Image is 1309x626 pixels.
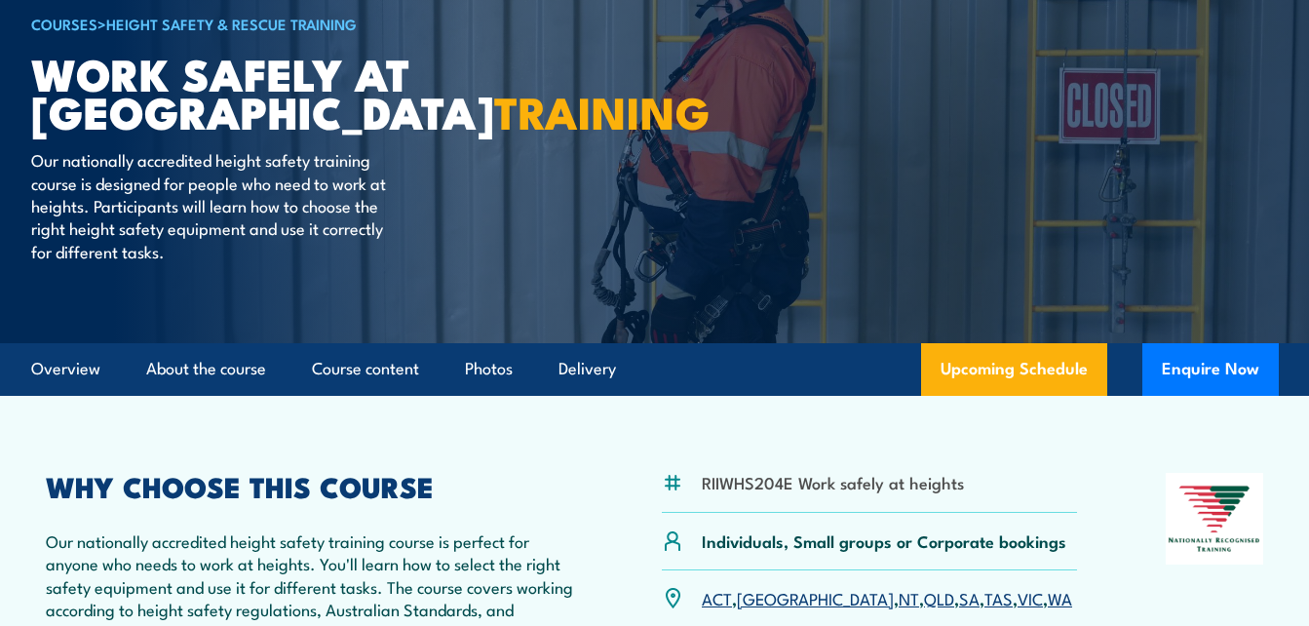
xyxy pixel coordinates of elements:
[46,473,574,498] h2: WHY CHOOSE THIS COURSE
[1018,586,1043,609] a: VIC
[959,586,980,609] a: SA
[146,343,266,395] a: About the course
[106,13,357,34] a: Height Safety & Rescue Training
[31,343,100,395] a: Overview
[702,529,1066,552] p: Individuals, Small groups or Corporate bookings
[702,471,964,493] li: RIIWHS204E Work safely at heights
[899,586,919,609] a: NT
[31,148,387,262] p: Our nationally accredited height safety training course is designed for people who need to work a...
[31,54,513,130] h1: Work Safely at [GEOGRAPHIC_DATA]
[984,586,1013,609] a: TAS
[558,343,616,395] a: Delivery
[924,586,954,609] a: QLD
[494,77,711,144] strong: TRAINING
[737,586,894,609] a: [GEOGRAPHIC_DATA]
[312,343,419,395] a: Course content
[465,343,513,395] a: Photos
[31,12,513,35] h6: >
[702,587,1072,609] p: , , , , , , ,
[1048,586,1072,609] a: WA
[1166,473,1263,566] img: Nationally Recognised Training logo.
[1142,343,1279,396] button: Enquire Now
[702,586,732,609] a: ACT
[921,343,1107,396] a: Upcoming Schedule
[31,13,97,34] a: COURSES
